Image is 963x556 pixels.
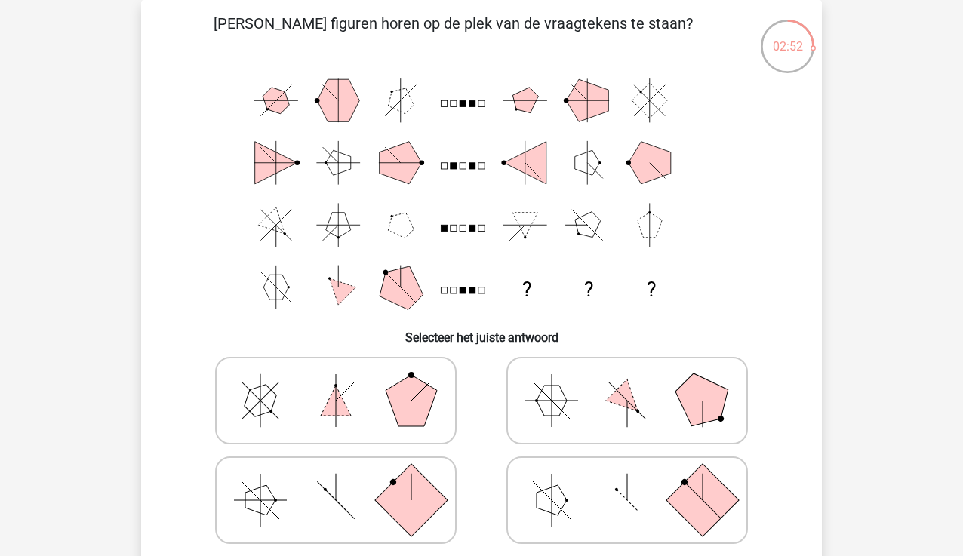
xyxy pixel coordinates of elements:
p: [PERSON_NAME] figuren horen op de plek van de vraagtekens te staan? [165,12,741,57]
text: ? [647,278,656,301]
div: 02:52 [759,18,816,56]
h6: Selecteer het juiste antwoord [165,318,798,345]
text: ? [584,278,593,301]
text: ? [522,278,531,301]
